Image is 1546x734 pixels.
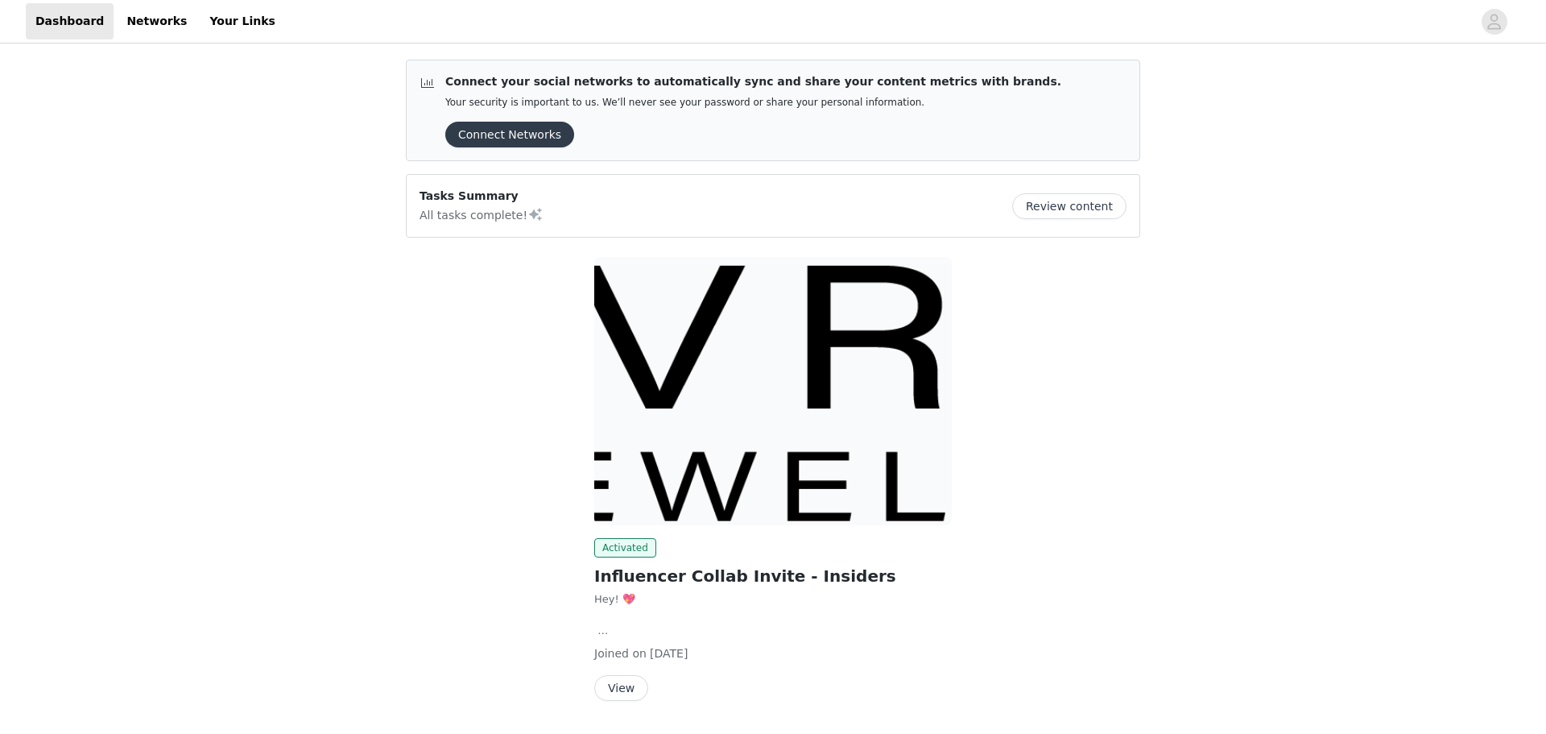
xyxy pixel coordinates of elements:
p: Your security is important to us. We’ll never see your password or share your personal information. [445,97,1061,109]
a: View [594,682,648,695]
span: Joined on [594,647,647,660]
div: avatar [1486,9,1502,35]
button: Review content [1012,193,1126,219]
span: [DATE] [650,647,688,660]
h2: Influencer Collab Invite - Insiders [594,564,952,588]
img: Evry Jewels [594,257,952,525]
p: Connect your social networks to automatically sync and share your content metrics with brands. [445,73,1061,90]
a: Networks [117,3,196,39]
span: Activated [594,538,656,558]
a: Your Links [200,3,285,39]
p: Hey! 💖 [594,591,952,608]
p: Tasks Summary [420,188,544,205]
a: Dashboard [26,3,114,39]
button: Connect Networks [445,122,574,147]
button: View [594,675,648,701]
p: All tasks complete! [420,205,544,224]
